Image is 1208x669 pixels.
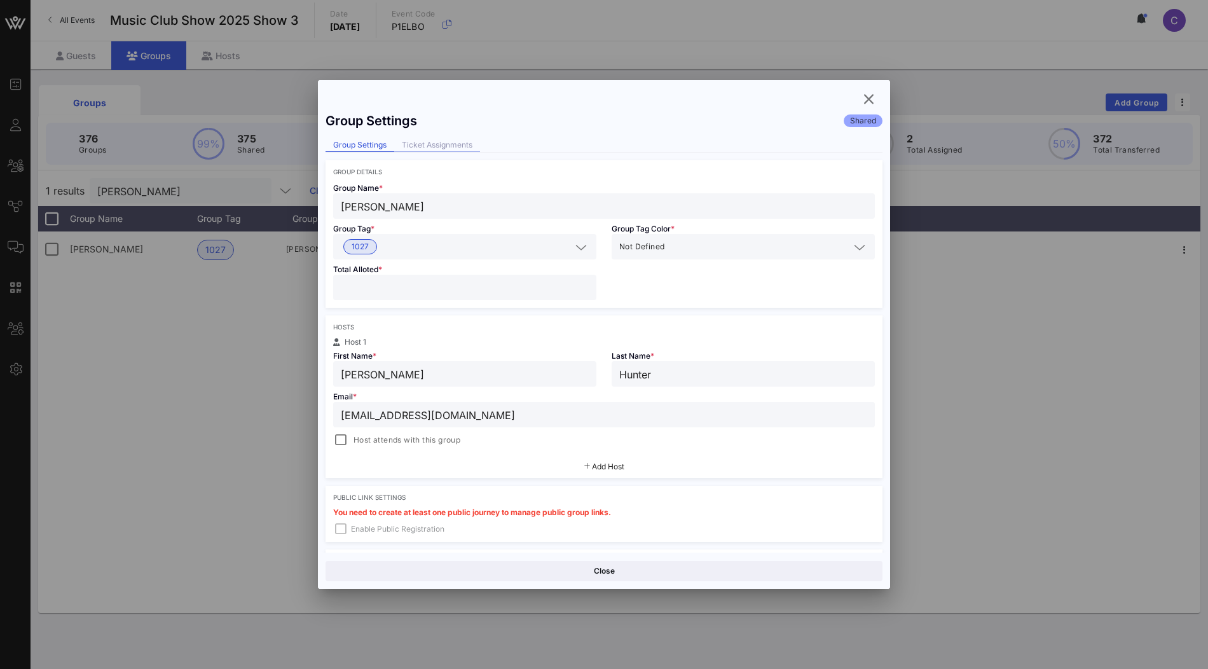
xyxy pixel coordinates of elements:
[592,462,624,471] span: Add Host
[352,240,369,254] span: 1027
[612,224,675,233] span: Group Tag Color
[326,113,417,128] div: Group Settings
[333,323,875,331] div: Hosts
[333,392,357,401] span: Email
[394,139,480,152] div: Ticket Assignments
[326,561,882,581] button: Close
[333,493,875,501] div: Public Link Settings
[844,114,882,127] div: Shared
[619,240,664,253] span: Not Defined
[333,234,596,259] div: 1027
[333,507,611,517] span: You need to create at least one public journey to manage public group links.
[333,224,374,233] span: Group Tag
[612,351,654,361] span: Last Name
[333,351,376,361] span: First Name
[353,434,460,446] span: Host attends with this group
[333,168,875,176] div: Group Details
[345,337,366,347] span: Host 1
[612,234,875,259] div: Not Defined
[333,183,383,193] span: Group Name
[333,265,382,274] span: Total Alloted
[584,463,624,471] button: Add Host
